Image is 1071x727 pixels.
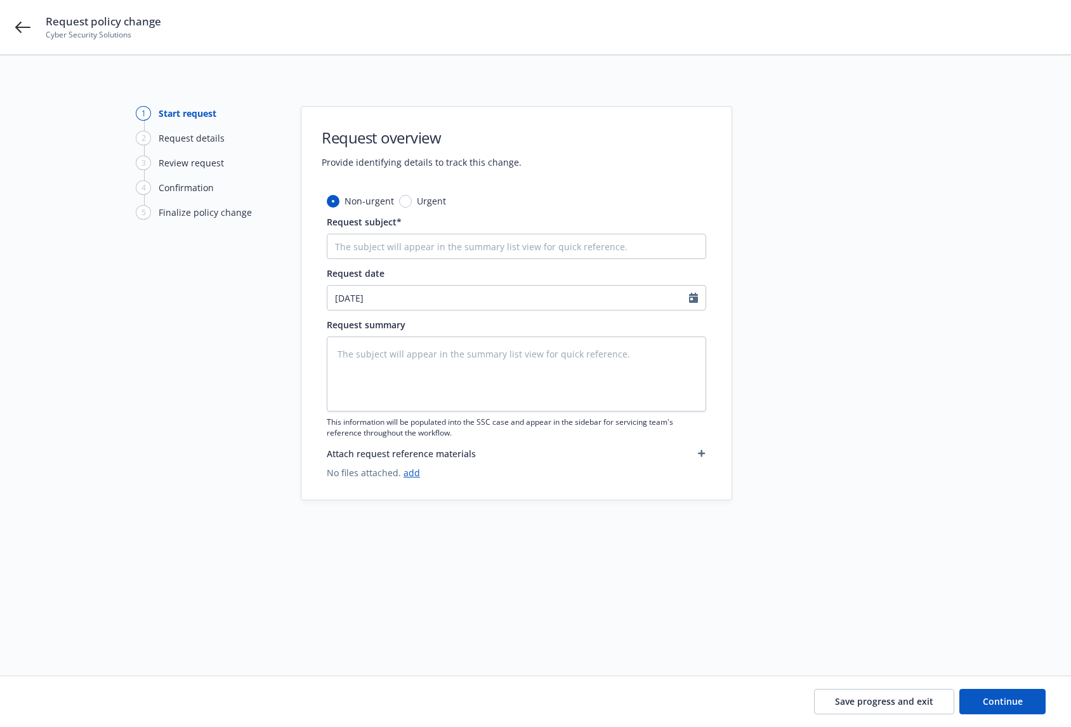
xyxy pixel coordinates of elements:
div: Confirmation [159,181,214,194]
a: add [404,467,420,479]
button: Save progress and exit [814,689,954,714]
div: 1 [136,106,151,121]
span: Save progress and exit [835,695,933,707]
span: Attach request reference materials [327,447,476,460]
div: 5 [136,205,151,220]
div: Request details [159,131,225,145]
div: 2 [136,131,151,145]
div: 4 [136,180,151,195]
span: This information will be populated into the SSC case and appear in the sidebar for servicing team... [327,417,706,438]
span: Request date [327,267,384,279]
span: Provide identifying details to track this change. [322,156,522,169]
div: Review request [159,156,224,170]
span: No files attached. [327,466,706,479]
span: Urgent [417,194,446,208]
span: Request subject* [327,216,402,228]
div: Finalize policy change [159,206,252,219]
div: Start request [159,107,216,120]
span: Request policy change [46,14,161,29]
span: Request summary [327,319,405,331]
button: Continue [959,689,1046,714]
div: 3 [136,156,151,170]
svg: Calendar [689,293,698,303]
span: Continue [983,695,1023,707]
input: Urgent [399,195,412,208]
input: Non-urgent [327,195,339,208]
span: Cyber Security Solutions [46,29,161,41]
span: Non-urgent [345,194,394,208]
h1: Request overview [322,127,522,148]
input: The subject will appear in the summary list view for quick reference. [327,234,706,259]
input: MM/DD/YYYY [327,286,689,310]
